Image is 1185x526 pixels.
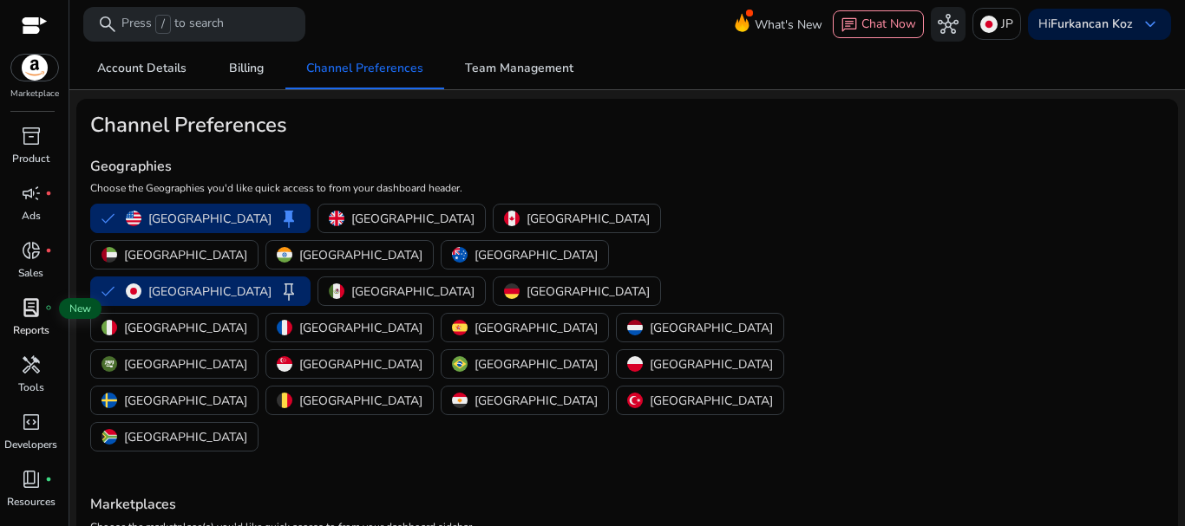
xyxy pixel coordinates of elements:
img: au.svg [452,247,468,263]
span: hub [938,14,959,35]
p: [GEOGRAPHIC_DATA] [475,319,598,337]
img: es.svg [452,320,468,335]
p: [GEOGRAPHIC_DATA] [124,246,247,264]
img: be.svg [277,393,292,408]
p: Resources [7,494,56,510]
p: [GEOGRAPHIC_DATA] [299,319,422,337]
span: Channel Preferences [306,62,423,75]
h4: Marketplaces [90,497,1164,513]
span: fiber_manual_record [45,304,52,311]
p: [GEOGRAPHIC_DATA] [148,282,272,301]
span: What's New [755,10,822,40]
span: Chat Now [861,16,916,32]
img: za.svg [101,429,117,445]
span: lab_profile [21,297,42,318]
p: [GEOGRAPHIC_DATA] [475,246,598,264]
span: handyman [21,354,42,375]
span: book_4 [21,469,42,490]
img: pl.svg [627,356,643,372]
p: [GEOGRAPHIC_DATA] [650,355,773,373]
img: in.svg [277,247,292,263]
img: sa.svg [101,356,117,372]
img: eg.svg [452,393,468,408]
img: us.svg [126,211,141,226]
p: [GEOGRAPHIC_DATA] [124,392,247,410]
p: Ads [22,208,41,224]
p: [GEOGRAPHIC_DATA] [299,392,422,410]
p: Reports [13,322,49,338]
p: [GEOGRAPHIC_DATA] [124,355,247,373]
p: [GEOGRAPHIC_DATA] [299,246,422,264]
p: Tools [18,380,44,395]
h4: Geographies [90,159,806,175]
span: campaign [21,183,42,204]
p: [GEOGRAPHIC_DATA] [475,355,598,373]
p: Developers [4,437,57,452]
img: it.svg [101,320,117,335]
span: Billing [229,62,264,75]
p: [GEOGRAPHIC_DATA] [148,210,272,228]
img: br.svg [452,356,468,372]
span: keyboard_arrow_down [1140,14,1161,35]
img: sg.svg [277,356,292,372]
p: [GEOGRAPHIC_DATA] [124,319,247,337]
span: donut_small [21,240,42,261]
span: code_blocks [21,412,42,432]
span: fiber_manual_record [45,247,52,254]
span: fiber_manual_record [45,476,52,483]
span: keep [278,208,299,229]
p: [GEOGRAPHIC_DATA] [351,282,475,301]
p: [GEOGRAPHIC_DATA] [527,282,650,301]
span: New [59,298,101,319]
p: Marketplace [10,88,59,101]
button: hub [931,7,966,42]
p: [GEOGRAPHIC_DATA] [527,210,650,228]
p: Sales [18,265,43,281]
p: Choose the Geographies you'd like quick access to from your dashboard header. [90,180,806,196]
img: tr.svg [627,393,643,408]
img: mx.svg [329,283,344,299]
img: fr.svg [277,320,292,335]
p: Product [12,151,49,166]
img: jp.svg [980,16,998,33]
p: [GEOGRAPHIC_DATA] [650,319,773,337]
b: Furkancan Koz [1051,16,1133,32]
p: [GEOGRAPHIC_DATA] [351,210,475,228]
span: chat [841,16,858,34]
p: Hi [1038,18,1133,30]
span: inventory_2 [21,126,42,146]
span: search [97,14,118,35]
img: se.svg [101,393,117,408]
img: nl.svg [627,320,643,335]
img: de.svg [504,283,520,299]
img: amazon.svg [11,55,58,81]
span: keep [278,281,299,302]
img: jp.svg [126,283,141,299]
p: [GEOGRAPHIC_DATA] [475,392,598,410]
span: fiber_manual_record [45,190,52,197]
p: [GEOGRAPHIC_DATA] [124,428,247,446]
span: Account Details [97,62,187,75]
h2: Channel Preferences [90,113,806,138]
p: Press to search [121,15,224,34]
p: [GEOGRAPHIC_DATA] [299,355,422,373]
span: / [155,15,171,34]
span: Team Management [465,62,573,75]
p: [GEOGRAPHIC_DATA] [650,392,773,410]
button: chatChat Now [833,10,924,38]
img: ca.svg [504,211,520,226]
p: JP [1001,9,1013,39]
img: ae.svg [101,247,117,263]
img: uk.svg [329,211,344,226]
